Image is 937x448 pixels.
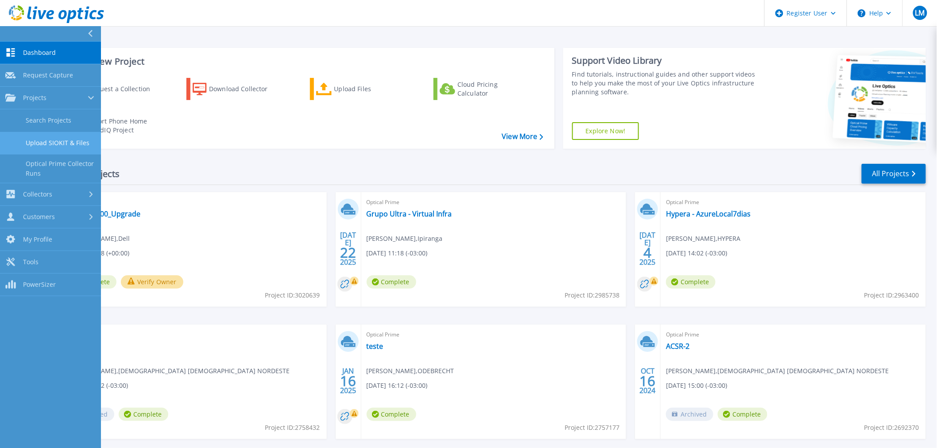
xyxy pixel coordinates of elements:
div: [DATE] 2025 [340,232,356,265]
div: Import Phone Home CloudIQ Project [87,117,156,135]
span: [PERSON_NAME] , [DEMOGRAPHIC_DATA] [DEMOGRAPHIC_DATA] NORDESTE [67,366,290,376]
span: Customers [23,213,55,221]
div: Request a Collection [88,80,159,98]
span: [DATE] 16:12 (-03:00) [367,381,428,390]
span: Request Capture [23,71,73,79]
span: Complete [367,408,416,421]
span: Optical Prime [367,330,621,340]
div: Find tutorials, instructional guides and other support videos to help you make the most of your L... [572,70,758,97]
span: 4 [644,249,652,256]
span: Dashboard [23,49,56,57]
span: My Profile [23,236,52,243]
span: Project ID: 2692370 [864,423,919,433]
span: [PERSON_NAME] , Ipiranga [367,234,443,243]
a: Upload Files [310,78,409,100]
span: Project ID: 3020639 [265,290,320,300]
span: Complete [367,275,416,289]
span: Archived [666,408,713,421]
h3: Start a New Project [63,57,543,66]
span: [DATE] 15:00 (-03:00) [666,381,727,390]
span: Complete [718,408,767,421]
a: Hypera - AzureLocal7dias [666,209,751,218]
button: Verify Owner [121,275,183,289]
span: [PERSON_NAME] , [DEMOGRAPHIC_DATA] [DEMOGRAPHIC_DATA] NORDESTE [666,366,889,376]
div: Cloud Pricing Calculator [457,80,528,98]
span: Project ID: 2758432 [265,423,320,433]
span: Complete [119,408,168,421]
div: Support Video Library [572,55,758,66]
span: Collectors [23,190,52,198]
span: PowerSizer [23,281,56,289]
span: 16 [340,377,356,385]
a: Explore Now! [572,122,639,140]
span: [PERSON_NAME] , HYPERA [666,234,740,243]
span: 16 [640,377,656,385]
span: Optical Prime [666,330,921,340]
span: Project ID: 2985738 [565,290,620,300]
a: Cloud Pricing Calculator [434,78,532,100]
span: Optical Prime [666,197,921,207]
span: [DATE] 14:02 (-03:00) [666,248,727,258]
a: All Projects [862,164,926,184]
div: Download Collector [209,80,280,98]
div: Upload Files [334,80,405,98]
span: Projects [23,94,46,102]
span: [PERSON_NAME] , ODEBRECHT [367,366,454,376]
a: Request a Collection [63,78,162,100]
a: Download Collector [186,78,285,100]
span: Tools [23,258,39,266]
span: LM [915,9,925,16]
div: JAN 2025 [340,365,356,397]
a: teste [367,342,383,351]
div: [DATE] 2025 [639,232,656,265]
a: View More [502,132,543,141]
span: Project ID: 2757177 [565,423,620,433]
a: ACSR-2 [666,342,689,351]
span: Data Domain [67,197,321,207]
span: Optical Prime [67,330,321,340]
div: OCT 2024 [639,365,656,397]
span: [DATE] 11:18 (-03:00) [367,248,428,258]
a: GM_DD6900_Upgrade [67,209,140,218]
span: 22 [340,249,356,256]
span: Project ID: 2963400 [864,290,919,300]
a: Grupo Ultra - Virtual Infra [367,209,452,218]
span: Optical Prime [367,197,621,207]
span: Complete [666,275,716,289]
